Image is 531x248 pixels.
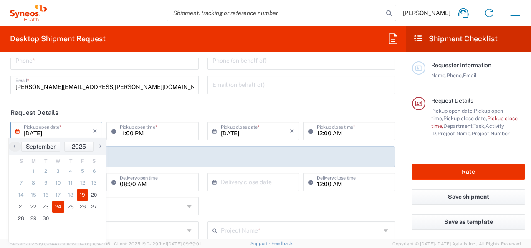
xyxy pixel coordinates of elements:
[88,177,100,189] span: 13
[21,142,60,152] button: September
[8,138,106,243] bs-datepicker-container: calendar
[9,142,106,152] bs-datepicker-navigation-view: ​ ​ ​
[52,189,65,201] span: 17
[15,213,28,224] span: 28
[271,241,293,246] a: Feedback
[88,165,100,177] span: 6
[40,189,52,201] span: 16
[431,72,447,78] span: Name,
[443,123,473,129] span: Department,
[77,189,88,201] span: 19
[40,201,52,213] span: 23
[28,213,40,224] span: 29
[88,157,100,165] th: weekday
[28,165,40,177] span: 1
[447,72,463,78] span: Phone,
[77,157,88,165] th: weekday
[64,157,77,165] th: weekday
[10,34,106,44] h2: Desktop Shipment Request
[463,72,477,78] span: Email
[88,189,100,201] span: 20
[77,201,88,213] span: 26
[167,241,201,246] span: [DATE] 09:39:01
[15,201,28,213] span: 21
[77,165,88,177] span: 5
[40,165,52,177] span: 2
[93,124,97,138] i: ×
[52,201,65,213] span: 24
[64,142,94,152] button: 2025
[64,201,77,213] span: 25
[28,189,40,201] span: 15
[94,141,106,151] span: ›
[250,241,271,246] a: Support
[15,189,28,201] span: 14
[431,62,491,68] span: Requester Information
[413,34,498,44] h2: Shipment Checklist
[28,177,40,189] span: 8
[15,177,28,189] span: 7
[94,142,106,152] button: ›
[431,108,474,114] span: Pickup open date,
[8,141,21,151] span: ‹
[167,5,383,21] input: Shipment, tracking or reference number
[473,123,485,129] span: Task,
[76,241,110,246] span: [DATE] 10:47:06
[26,143,56,150] span: September
[412,189,525,205] button: Save shipment
[64,189,77,201] span: 18
[114,241,201,246] span: Client: 2025.19.0-129fbcf
[290,124,294,138] i: ×
[392,240,521,248] span: Copyright © [DATE]-[DATE] Agistix Inc., All Rights Reserved
[472,130,510,137] span: Project Number
[40,157,52,165] th: weekday
[431,97,473,104] span: Request Details
[72,143,86,150] span: 2025
[64,177,77,189] span: 11
[10,109,58,117] h2: Request Details
[437,130,472,137] span: Project Name,
[64,165,77,177] span: 4
[9,142,21,152] button: ‹
[412,214,525,230] button: Save as template
[52,157,65,165] th: weekday
[443,115,487,121] span: Pickup close date,
[40,177,52,189] span: 9
[28,201,40,213] span: 22
[77,177,88,189] span: 12
[88,201,100,213] span: 27
[15,157,28,165] th: weekday
[403,9,450,17] span: [PERSON_NAME]
[52,177,65,189] span: 10
[52,165,65,177] span: 3
[412,164,525,180] button: Rate
[40,213,52,224] span: 30
[28,157,40,165] th: weekday
[10,241,110,246] span: Server: 2025.19.0-d447cefac8f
